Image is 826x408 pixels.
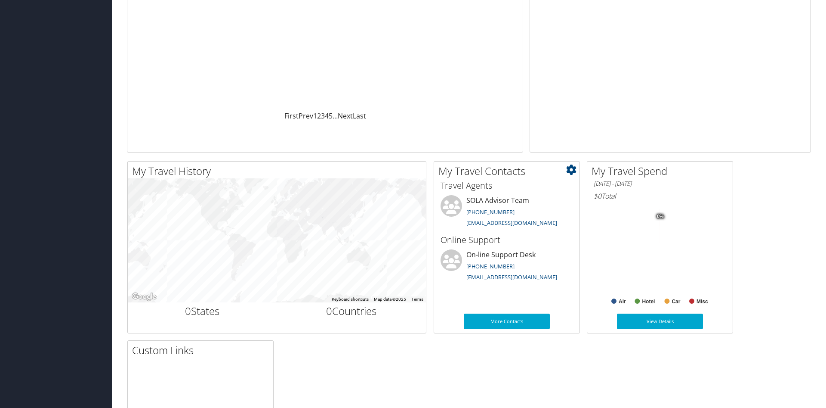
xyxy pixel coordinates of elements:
li: On-line Support Desk [436,249,577,285]
a: Open this area in Google Maps (opens a new window) [130,291,158,302]
h2: States [134,304,271,318]
h6: [DATE] - [DATE] [594,180,726,188]
text: Misc [697,299,708,305]
span: … [333,111,338,121]
a: [PHONE_NUMBER] [466,208,515,216]
text: Air [619,299,626,305]
a: Next [338,111,353,121]
span: 0 [185,304,191,318]
a: More Contacts [464,314,550,329]
a: Prev [299,111,313,121]
text: Hotel [642,299,655,305]
span: 0 [326,304,332,318]
a: [PHONE_NUMBER] [466,262,515,270]
h3: Online Support [441,234,573,246]
a: 5 [329,111,333,121]
a: 3 [321,111,325,121]
button: Keyboard shortcuts [332,296,369,302]
h2: My Travel Spend [592,164,733,178]
text: Car [672,299,680,305]
a: Terms (opens in new tab) [411,297,423,302]
h2: Countries [284,304,420,318]
span: Map data ©2025 [374,297,406,302]
h3: Travel Agents [441,180,573,192]
a: 4 [325,111,329,121]
h2: My Travel History [132,164,426,178]
a: First [284,111,299,121]
img: Google [130,291,158,302]
a: Last [353,111,366,121]
a: [EMAIL_ADDRESS][DOMAIN_NAME] [466,219,557,227]
h2: My Travel Contacts [438,164,579,178]
h2: Custom Links [132,343,273,358]
a: 1 [313,111,317,121]
tspan: 0% [657,214,664,219]
li: SOLA Advisor Team [436,195,577,230]
h6: Total [594,191,726,201]
a: View Details [617,314,703,329]
span: $0 [594,191,601,201]
a: 2 [317,111,321,121]
a: [EMAIL_ADDRESS][DOMAIN_NAME] [466,273,557,281]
